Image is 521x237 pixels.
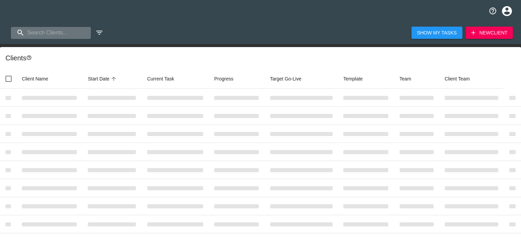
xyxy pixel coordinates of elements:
[5,53,518,63] div: Client s
[484,3,501,19] button: notifications
[26,55,32,60] svg: This is a list of all of your clients and clients shared with you
[88,75,118,83] span: Start Date
[22,75,57,83] span: Client Name
[11,27,91,39] input: search
[445,75,479,83] span: Client Team
[399,75,420,83] span: Team
[147,75,183,83] span: Current Task
[94,27,105,39] button: edit
[214,75,242,83] span: Progress
[270,75,301,83] span: Calculated based on the start date and the duration of all Tasks contained in this Hub.
[466,27,513,39] button: NewClient
[497,1,517,21] button: profile
[270,75,310,83] span: Target Go-Live
[343,75,371,83] span: Template
[411,27,462,39] button: Show My Tasks
[147,75,174,83] span: This is the next Task in this Hub that should be completed
[471,29,507,37] span: New Client
[417,29,457,37] span: Show My Tasks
